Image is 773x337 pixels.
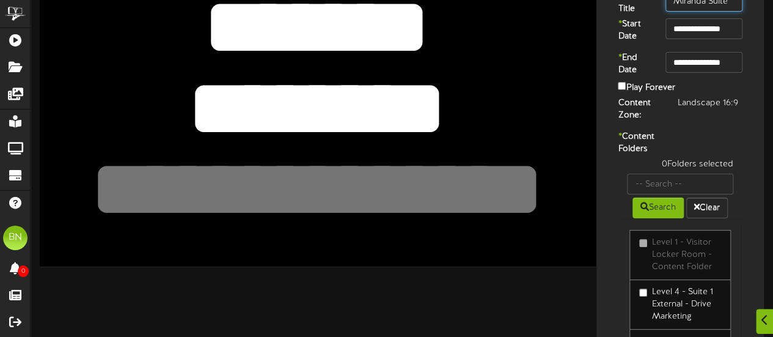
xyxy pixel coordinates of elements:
label: End Date [609,52,656,76]
input: Play Forever [618,82,626,90]
label: Start Date [609,18,656,43]
label: Content Folders [609,131,656,155]
input: Level 1 - Visitor Locker Room - Content Folder [639,239,647,247]
input: -- Search -- [627,174,733,194]
label: Level 4 - Suite 1 External - Drive Marketing [639,286,721,323]
button: Clear [686,198,728,218]
span: 0 [18,265,29,277]
div: 0 Folders selected [618,158,742,174]
div: Landscape 16:9 [669,97,752,109]
label: Play Forever [618,80,675,94]
input: Level 4 - Suite 1 External - Drive Marketing [639,289,647,297]
span: Level 1 - Visitor Locker Room - Content Folder [651,238,711,272]
button: Search [632,198,684,218]
div: BN [3,226,27,250]
label: Content Zone: [609,97,668,122]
